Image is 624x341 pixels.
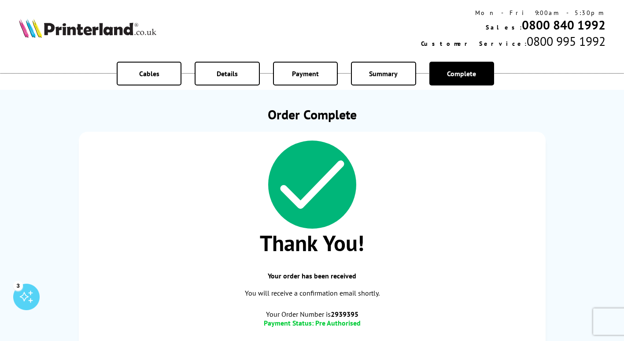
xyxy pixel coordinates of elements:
[13,281,23,290] div: 3
[421,9,606,17] div: Mon - Fri 9:00am - 5:30pm
[79,106,546,123] h1: Order Complete
[88,271,537,280] span: Your order has been received
[264,319,314,327] span: Payment Status:
[88,229,537,257] span: Thank You!
[217,69,238,78] span: Details
[486,23,522,31] span: Sales:
[331,310,358,319] b: 2939395
[369,69,398,78] span: Summary
[315,319,361,327] span: Pre Authorised
[139,69,159,78] span: Cables
[88,310,537,319] span: Your Order Number is
[292,69,319,78] span: Payment
[527,33,606,49] span: 0800 995 1992
[88,287,537,299] p: You will receive a confirmation email shortly.
[19,19,156,38] img: Printerland Logo
[447,69,476,78] span: Complete
[522,17,606,33] a: 0800 840 1992
[421,40,527,48] span: Customer Service:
